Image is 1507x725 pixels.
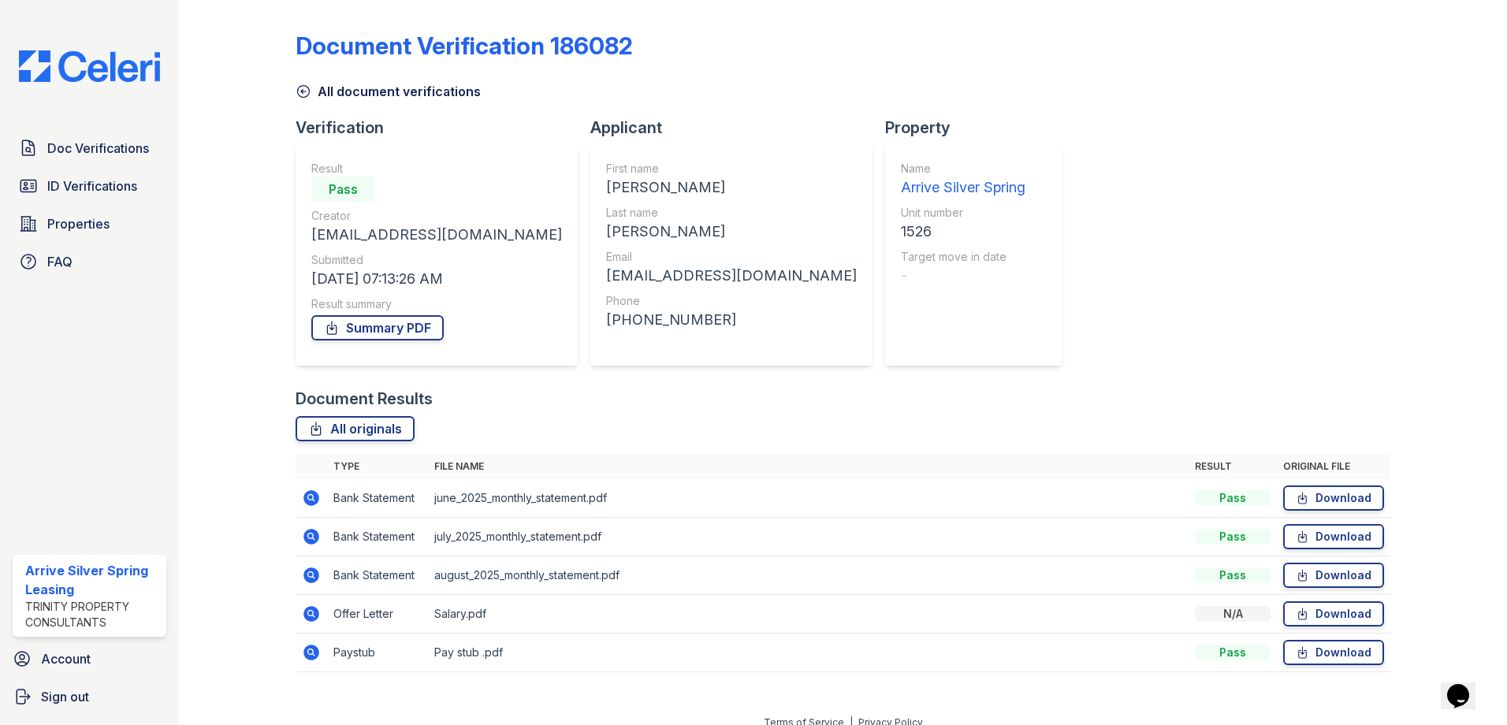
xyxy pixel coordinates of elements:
[296,32,633,60] div: Document Verification 186082
[296,117,590,139] div: Verification
[1195,645,1271,660] div: Pass
[311,296,562,312] div: Result summary
[13,132,166,164] a: Doc Verifications
[41,687,89,706] span: Sign out
[1277,454,1390,479] th: Original file
[1283,601,1384,626] a: Download
[1195,567,1271,583] div: Pass
[1195,606,1271,622] div: N/A
[311,268,562,290] div: [DATE] 07:13:26 AM
[47,214,110,233] span: Properties
[47,177,137,195] span: ID Verifications
[1283,524,1384,549] a: Download
[901,177,1025,199] div: Arrive Silver Spring
[428,556,1189,595] td: august_2025_monthly_statement.pdf
[1283,563,1384,588] a: Download
[327,556,428,595] td: Bank Statement
[428,518,1189,556] td: july_2025_monthly_statement.pdf
[606,161,857,177] div: First name
[606,309,857,331] div: [PHONE_NUMBER]
[901,161,1025,199] a: Name Arrive Silver Spring
[25,561,160,599] div: Arrive Silver Spring Leasing
[6,50,173,82] img: CE_Logo_Blue-a8612792a0a2168367f1c8372b55b34899dd931a85d93a1a3d3e32e68fde9ad4.png
[901,205,1025,221] div: Unit number
[6,643,173,675] a: Account
[311,208,562,224] div: Creator
[606,249,857,265] div: Email
[47,252,73,271] span: FAQ
[296,416,415,441] a: All originals
[311,252,562,268] div: Submitted
[1195,529,1271,545] div: Pass
[311,161,562,177] div: Result
[41,649,91,668] span: Account
[13,246,166,277] a: FAQ
[428,595,1189,634] td: Salary.pdf
[901,221,1025,243] div: 1526
[296,82,481,101] a: All document verifications
[606,221,857,243] div: [PERSON_NAME]
[428,634,1189,672] td: Pay stub .pdf
[590,117,885,139] div: Applicant
[327,518,428,556] td: Bank Statement
[327,479,428,518] td: Bank Statement
[1441,662,1491,709] iframe: chat widget
[327,454,428,479] th: Type
[1189,454,1277,479] th: Result
[13,170,166,202] a: ID Verifications
[606,265,857,287] div: [EMAIL_ADDRESS][DOMAIN_NAME]
[13,208,166,240] a: Properties
[327,595,428,634] td: Offer Letter
[47,139,149,158] span: Doc Verifications
[885,117,1074,139] div: Property
[1283,485,1384,511] a: Download
[296,388,433,410] div: Document Results
[901,265,1025,287] div: -
[428,454,1189,479] th: File name
[311,177,374,202] div: Pass
[6,681,173,712] a: Sign out
[311,224,562,246] div: [EMAIL_ADDRESS][DOMAIN_NAME]
[25,599,160,630] div: Trinity Property Consultants
[901,161,1025,177] div: Name
[606,177,857,199] div: [PERSON_NAME]
[1195,490,1271,506] div: Pass
[606,205,857,221] div: Last name
[428,479,1189,518] td: june_2025_monthly_statement.pdf
[606,293,857,309] div: Phone
[901,249,1025,265] div: Target move in date
[311,315,444,340] a: Summary PDF
[327,634,428,672] td: Paystub
[1283,640,1384,665] a: Download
